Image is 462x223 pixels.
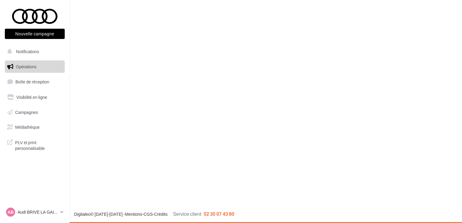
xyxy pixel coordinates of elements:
[15,138,62,151] span: PLV et print personnalisable
[15,124,40,130] span: Médiathèque
[8,209,14,215] span: AB
[173,211,201,217] span: Service client
[16,95,47,100] span: Visibilité en ligne
[74,212,90,217] a: Digitaleo
[16,64,36,69] span: Opérations
[4,60,66,73] a: Opérations
[15,109,38,115] span: Campagnes
[125,212,142,217] a: Mentions
[204,211,234,217] span: 02 30 07 43 80
[144,212,153,217] a: CGS
[4,45,63,58] button: Notifications
[16,49,39,54] span: Notifications
[4,91,66,104] a: Visibilité en ligne
[4,75,66,88] a: Boîte de réception
[4,136,66,154] a: PLV et print personnalisable
[5,29,65,39] button: Nouvelle campagne
[15,79,49,84] span: Boîte de réception
[4,121,66,134] a: Médiathèque
[18,209,58,215] p: Audi BRIVE LA GAILLARDE
[74,212,234,217] span: © [DATE]-[DATE] - - -
[154,212,168,217] a: Crédits
[4,106,66,119] a: Campagnes
[5,206,65,218] a: AB Audi BRIVE LA GAILLARDE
